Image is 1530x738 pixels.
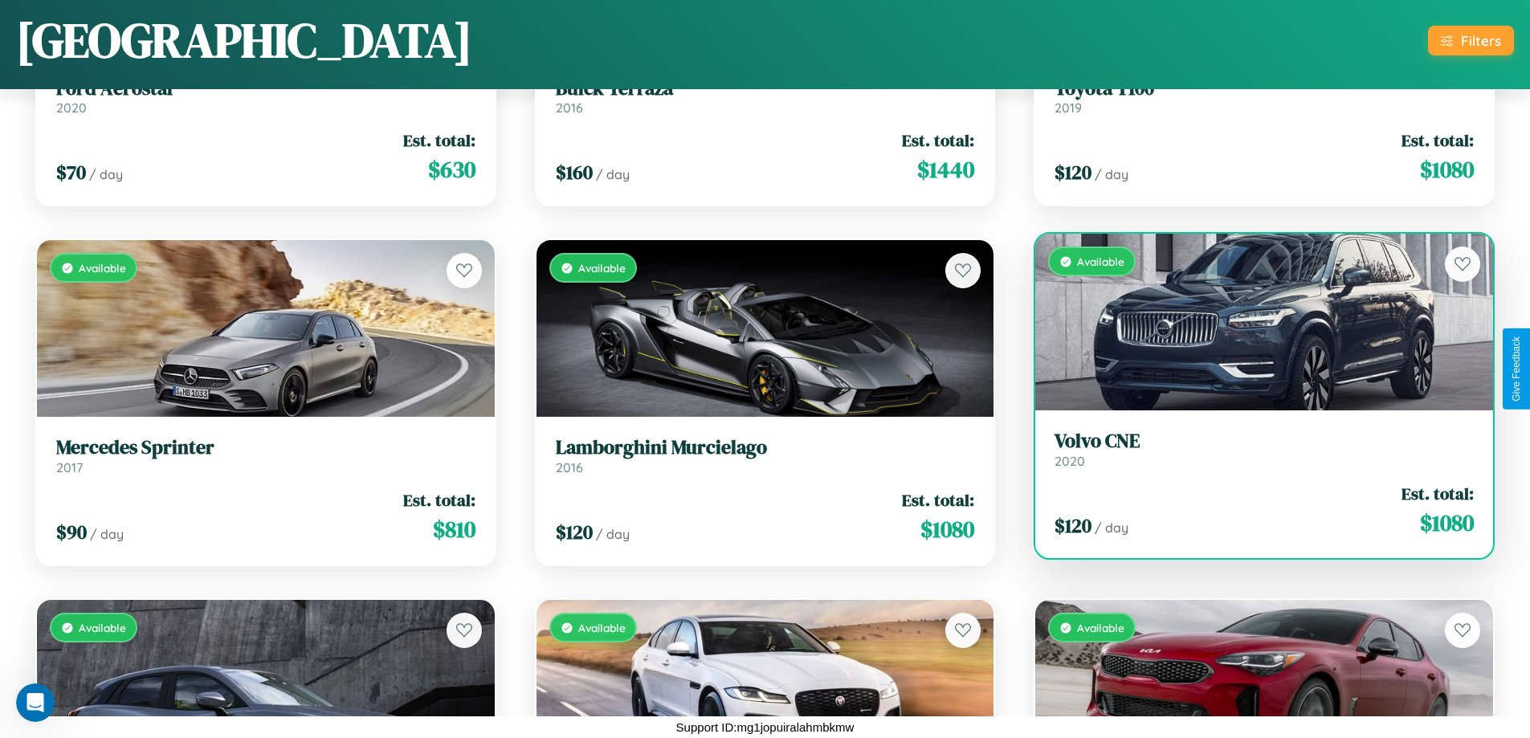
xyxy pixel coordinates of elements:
span: / day [596,526,630,542]
span: / day [1095,520,1128,536]
span: 2017 [56,459,83,475]
span: $ 1080 [920,513,974,545]
span: Est. total: [1401,482,1474,505]
span: Available [79,261,126,275]
span: $ 120 [1055,159,1091,186]
span: / day [1095,166,1128,182]
a: Ford Aerostar2020 [56,77,475,116]
span: $ 1080 [1420,507,1474,539]
span: Est. total: [403,488,475,512]
h1: [GEOGRAPHIC_DATA] [16,7,472,73]
span: $ 120 [1055,512,1091,539]
span: Est. total: [403,128,475,152]
span: 2016 [556,459,583,475]
span: 2016 [556,100,583,116]
span: / day [90,526,124,542]
a: Lamborghini Murcielago2016 [556,436,975,475]
a: Buick Terraza2016 [556,77,975,116]
span: $ 1080 [1420,153,1474,186]
a: Volvo CNE2020 [1055,430,1474,469]
span: $ 1440 [917,153,974,186]
span: $ 70 [56,159,86,186]
p: Support ID: mg1jopuiralahmbkmw [676,716,855,738]
span: Available [578,261,626,275]
span: Est. total: [902,488,974,512]
span: $ 90 [56,519,87,545]
span: Available [79,621,126,634]
div: Give Feedback [1511,336,1522,402]
span: Est. total: [1401,128,1474,152]
span: 2020 [56,100,87,116]
span: / day [596,166,630,182]
span: Available [1077,621,1124,634]
span: $ 810 [433,513,475,545]
span: Est. total: [902,128,974,152]
span: Available [1077,255,1124,268]
span: 2020 [1055,453,1085,469]
h3: Lamborghini Murcielago [556,436,975,459]
span: 2019 [1055,100,1082,116]
span: Available [578,621,626,634]
span: / day [89,166,123,182]
a: Mercedes Sprinter2017 [56,436,475,475]
h3: Mercedes Sprinter [56,436,475,459]
div: Filters [1461,32,1501,49]
a: Toyota T1002019 [1055,77,1474,116]
button: Filters [1428,26,1514,55]
iframe: Intercom live chat [16,683,55,722]
span: $ 120 [556,519,593,545]
h3: Volvo CNE [1055,430,1474,453]
span: $ 630 [428,153,475,186]
span: $ 160 [556,159,593,186]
